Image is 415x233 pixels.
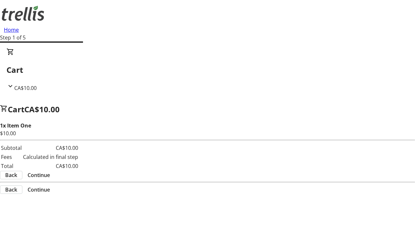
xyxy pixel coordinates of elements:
[23,144,78,152] td: CA$10.00
[23,162,78,170] td: CA$10.00
[22,171,55,179] button: Continue
[23,153,78,161] td: Calculated in final step
[22,186,55,194] button: Continue
[8,104,24,115] span: Cart
[24,104,60,115] span: CA$10.00
[1,153,22,161] td: Fees
[1,162,22,170] td: Total
[14,84,37,92] span: CA$10.00
[1,144,22,152] td: Subtotal
[28,171,50,179] span: Continue
[6,48,409,92] div: CartCA$10.00
[5,171,17,179] span: Back
[6,64,409,76] h2: Cart
[28,186,50,194] span: Continue
[5,186,17,194] span: Back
